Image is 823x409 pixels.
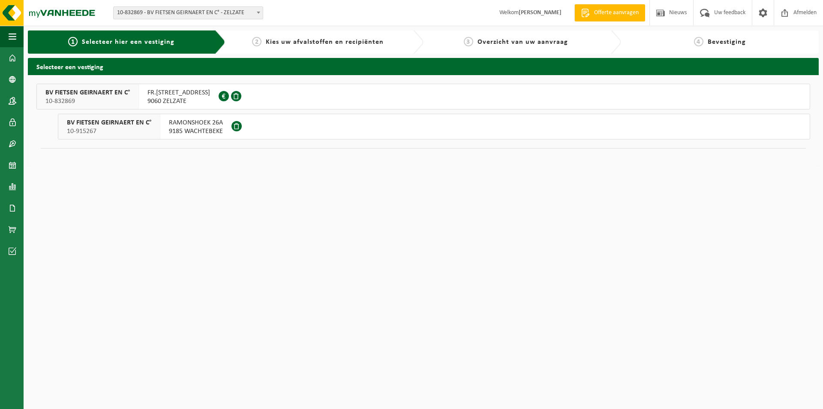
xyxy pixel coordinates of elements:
span: 9185 WACHTEBEKE [169,127,223,136]
span: Kies uw afvalstoffen en recipiënten [266,39,384,45]
button: BV FIETSEN GEIRNAERT EN C° 10-832869 FR.[STREET_ADDRESS]9060 ZELZATE [36,84,810,109]
span: BV FIETSEN GEIRNAERT EN C° [67,118,151,127]
span: 10-832869 [45,97,130,106]
span: 9060 ZELZATE [147,97,210,106]
span: 3 [464,37,473,46]
span: 10-915267 [67,127,151,136]
span: Offerte aanvragen [592,9,641,17]
span: 1 [68,37,78,46]
h2: Selecteer een vestiging [28,58,819,75]
span: FR.[STREET_ADDRESS] [147,88,210,97]
span: BV FIETSEN GEIRNAERT EN C° [45,88,130,97]
span: Overzicht van uw aanvraag [478,39,568,45]
span: RAMONSHOEK 26A [169,118,223,127]
span: 10-832869 - BV FIETSEN GEIRNAERT EN C° - ZELZATE [114,7,263,19]
span: Selecteer hier een vestiging [82,39,174,45]
a: Offerte aanvragen [574,4,645,21]
span: 4 [694,37,703,46]
span: 2 [252,37,261,46]
span: Bevestiging [708,39,746,45]
span: 10-832869 - BV FIETSEN GEIRNAERT EN C° - ZELZATE [113,6,263,19]
button: BV FIETSEN GEIRNAERT EN C° 10-915267 RAMONSHOEK 26A9185 WACHTEBEKE [58,114,810,139]
strong: [PERSON_NAME] [519,9,562,16]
